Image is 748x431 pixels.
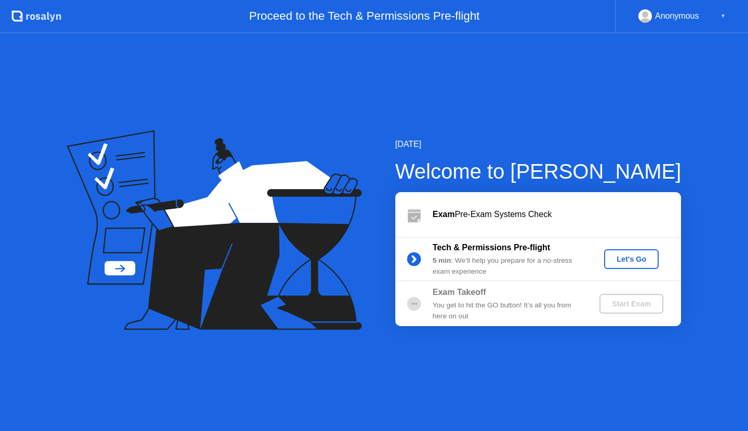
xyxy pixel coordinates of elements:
button: Start Exam [599,294,663,314]
button: Let's Go [604,249,659,269]
div: [DATE] [395,138,682,151]
div: Welcome to [PERSON_NAME] [395,156,682,187]
b: Exam Takeoff [433,288,486,297]
b: Tech & Permissions Pre-flight [433,243,550,252]
div: Anonymous [655,9,699,23]
div: Start Exam [604,300,659,308]
div: Let's Go [608,255,654,263]
b: 5 min [433,257,451,264]
div: ▼ [720,9,726,23]
div: Pre-Exam Systems Check [433,208,681,221]
b: Exam [433,210,455,219]
div: : We’ll help you prepare for a no-stress exam experience [433,255,582,277]
div: You get to hit the GO button! It’s all you from here on out [433,300,582,321]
